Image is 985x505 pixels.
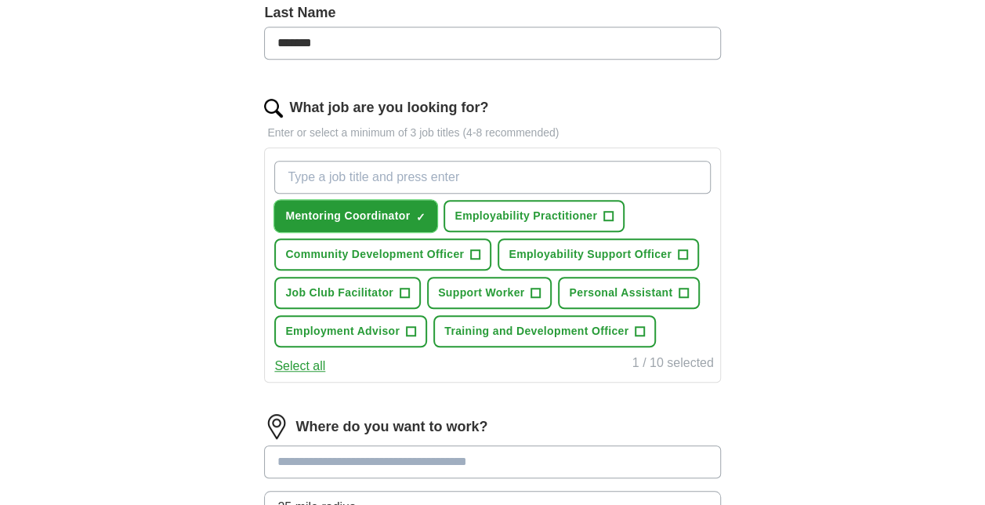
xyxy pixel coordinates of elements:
[274,277,421,309] button: Job Club Facilitator
[274,315,427,347] button: Employment Advisor
[444,200,625,232] button: Employability Practitioner
[285,208,410,224] span: Mentoring Coordinator
[295,416,487,438] label: Where do you want to work?
[264,414,289,439] img: location.png
[289,97,488,118] label: What job are you looking for?
[454,208,597,224] span: Employability Practitioner
[264,2,720,24] label: Last Name
[274,161,710,194] input: Type a job title and press enter
[427,277,552,309] button: Support Worker
[274,200,437,232] button: Mentoring Coordinator✓
[444,323,628,340] span: Training and Development Officer
[274,357,325,376] button: Select all
[264,99,283,118] img: search.png
[264,125,720,141] p: Enter or select a minimum of 3 job titles (4-8 recommended)
[498,238,699,271] button: Employability Support Officer
[438,285,524,301] span: Support Worker
[416,211,426,223] span: ✓
[569,285,672,301] span: Personal Assistant
[632,354,714,376] div: 1 / 10 selected
[558,277,700,309] button: Personal Assistant
[285,246,464,263] span: Community Development Officer
[509,246,672,263] span: Employability Support Officer
[433,315,656,347] button: Training and Development Officer
[285,285,393,301] span: Job Club Facilitator
[274,238,491,271] button: Community Development Officer
[285,323,400,340] span: Employment Advisor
